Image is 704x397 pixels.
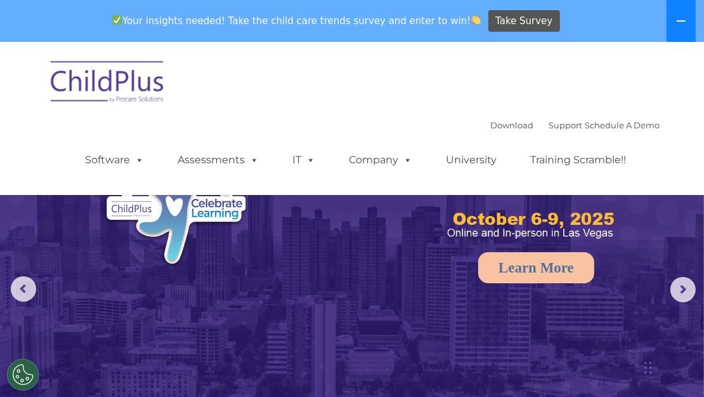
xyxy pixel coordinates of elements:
a: Assessments [165,147,271,173]
a: Schedule A Demo [585,120,660,130]
img: ✅ [112,15,122,25]
a: Support [549,120,582,130]
a: Download [490,120,533,130]
button: Cookies Settings [7,359,39,391]
span: Take Survey [495,10,552,32]
a: Learn More [478,252,594,283]
div: Drag [644,349,652,387]
a: Take Survey [488,10,560,32]
a: Software [72,147,157,173]
img: 👏 [471,15,481,25]
font: | [490,120,660,130]
img: ChildPlus by Procare Solutions [44,52,171,116]
a: Company [336,147,425,173]
a: Training Scramble!! [518,147,639,173]
iframe: Chat Widget [497,260,704,397]
a: University [433,147,509,173]
span: Your insights needed! Take the child care trends survey and enter to win! [107,8,486,33]
a: IT [280,147,328,173]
